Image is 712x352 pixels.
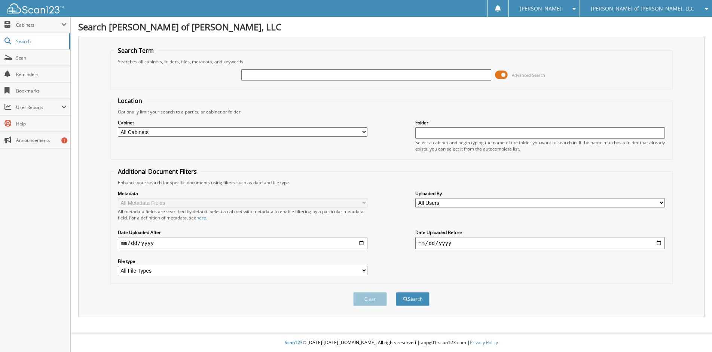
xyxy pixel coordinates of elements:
div: Select a cabinet and begin typing the name of the folder you want to search in. If the name match... [415,139,665,152]
input: start [118,237,367,249]
span: [PERSON_NAME] [520,6,562,11]
a: Privacy Policy [470,339,498,346]
span: Scan123 [285,339,303,346]
a: here [196,215,206,221]
span: Reminders [16,71,67,78]
div: All metadata fields are searched by default. Select a cabinet with metadata to enable filtering b... [118,208,367,221]
img: scan123-logo-white.svg [7,3,64,13]
span: Search [16,38,65,45]
legend: Location [114,97,146,105]
div: Optionally limit your search to a particular cabinet or folder [114,109,669,115]
span: Announcements [16,137,67,143]
input: end [415,237,665,249]
legend: Search Term [114,46,158,55]
button: Search [396,292,430,306]
label: Cabinet [118,119,367,126]
span: User Reports [16,104,61,110]
h1: Search [PERSON_NAME] of [PERSON_NAME], LLC [78,21,705,33]
label: File type [118,258,367,264]
legend: Additional Document Filters [114,167,201,176]
div: 1 [61,137,67,143]
label: Metadata [118,190,367,197]
div: © [DATE]-[DATE] [DOMAIN_NAME]. All rights reserved | appg01-scan123-com | [71,334,712,352]
label: Uploaded By [415,190,665,197]
label: Date Uploaded After [118,229,367,236]
span: Bookmarks [16,88,67,94]
span: Scan [16,55,67,61]
label: Folder [415,119,665,126]
span: Cabinets [16,22,61,28]
span: [PERSON_NAME] of [PERSON_NAME], LLC [591,6,694,11]
button: Clear [353,292,387,306]
span: Advanced Search [512,72,545,78]
span: Help [16,121,67,127]
div: Searches all cabinets, folders, files, metadata, and keywords [114,58,669,65]
label: Date Uploaded Before [415,229,665,236]
div: Enhance your search for specific documents using filters such as date and file type. [114,179,669,186]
